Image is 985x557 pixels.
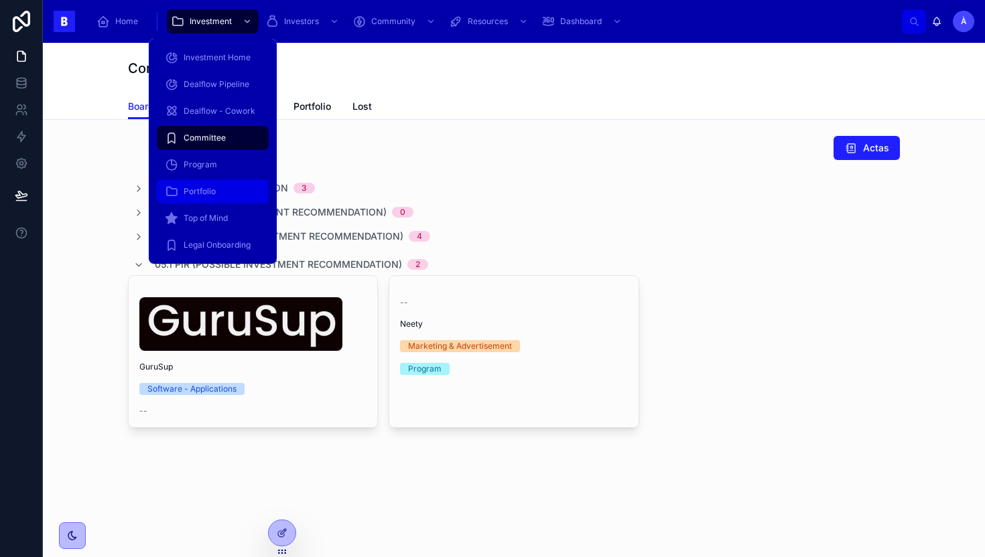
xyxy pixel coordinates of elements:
[184,79,249,90] span: Dealflow Pipeline
[834,136,900,160] button: Actas
[537,9,629,33] a: Dashboard
[389,275,639,428] a: --NeetyMarketing & AdvertisementProgram
[155,258,402,271] span: 05.1 PIR (Possible Investment Recommendation)
[139,362,367,372] span: GuruSup
[284,16,319,27] span: Investors
[184,133,226,143] span: Committee
[157,153,269,177] a: Program
[184,52,251,63] span: Investment Home
[445,9,535,33] a: Resources
[184,213,228,224] span: Top of Mind
[157,179,269,204] a: Portfolio
[371,16,415,27] span: Community
[128,275,378,428] a: Screenshot-2025-09-04-at-10.32.11.pngGuruSupSoftware - Applications--
[415,259,420,270] div: 2
[139,406,147,416] span: --
[139,297,342,351] img: Screenshot-2025-09-04-at-10.32.11.png
[468,16,508,27] span: Resources
[348,9,442,33] a: Community
[293,100,331,113] span: Portfolio
[261,9,346,33] a: Investors
[157,99,269,123] a: Dealflow - Cowork
[128,100,154,113] span: Board
[157,46,269,70] a: Investment Home
[184,159,217,170] span: Program
[128,59,199,78] h1: Committee
[863,141,889,155] span: Actas
[86,7,902,36] div: scrollable content
[147,383,237,395] div: Software - Applications
[184,106,255,116] span: Dealflow - Cowork
[157,233,269,257] a: Legal Onboarding
[400,319,627,329] span: Neety
[408,340,512,352] div: Marketing & Advertisement
[155,230,403,243] span: 05.2 UIR (Updated Investment Recommendation)
[417,231,422,242] div: 4
[352,100,372,113] span: Lost
[115,16,138,27] span: Home
[157,126,269,150] a: Committee
[128,94,154,120] a: Board
[408,363,442,375] div: Program
[302,183,307,193] div: 3
[400,207,405,218] div: 0
[184,240,251,250] span: Legal Onboarding
[157,72,269,96] a: Dealflow Pipeline
[184,186,216,197] span: Portfolio
[293,94,331,121] a: Portfolio
[400,297,408,308] span: --
[560,16,602,27] span: Dashboard
[54,11,75,32] img: App logo
[190,16,232,27] span: Investment
[157,206,269,230] a: Top of Mind
[167,9,259,33] a: Investment
[961,16,967,27] span: À
[92,9,147,33] a: Home
[352,94,372,121] a: Lost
